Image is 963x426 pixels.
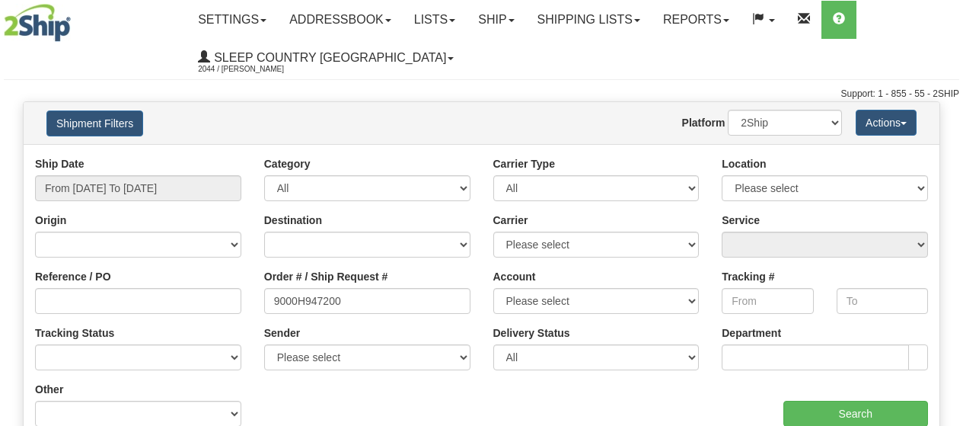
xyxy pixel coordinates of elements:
label: Platform [682,115,725,130]
label: Other [35,382,63,397]
label: Carrier Type [493,156,555,171]
a: Settings [187,1,278,39]
label: Delivery Status [493,325,570,341]
label: Origin [35,213,66,228]
label: Account [493,269,536,284]
a: Lists [403,1,467,39]
label: Carrier [493,213,528,228]
label: Service [722,213,760,228]
input: To [837,288,928,314]
label: Ship Date [35,156,85,171]
iframe: chat widget [928,135,961,290]
label: Reference / PO [35,269,111,284]
label: Category [264,156,311,171]
input: From [722,288,813,314]
a: Shipping lists [526,1,652,39]
div: Support: 1 - 855 - 55 - 2SHIP [4,88,959,101]
button: Shipment Filters [46,111,143,136]
label: Department [722,325,781,341]
a: Reports [652,1,741,39]
span: 2044 / [PERSON_NAME] [198,62,312,77]
a: Ship [467,1,525,39]
span: Sleep Country [GEOGRAPHIC_DATA] [210,51,446,64]
label: Destination [264,213,322,228]
button: Actions [856,110,917,136]
a: Addressbook [278,1,403,39]
label: Order # / Ship Request # [264,269,388,284]
label: Location [722,156,766,171]
label: Sender [264,325,300,341]
a: Sleep Country [GEOGRAPHIC_DATA] 2044 / [PERSON_NAME] [187,39,465,77]
img: logo2044.jpg [4,4,71,42]
label: Tracking # [722,269,774,284]
label: Tracking Status [35,325,114,341]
